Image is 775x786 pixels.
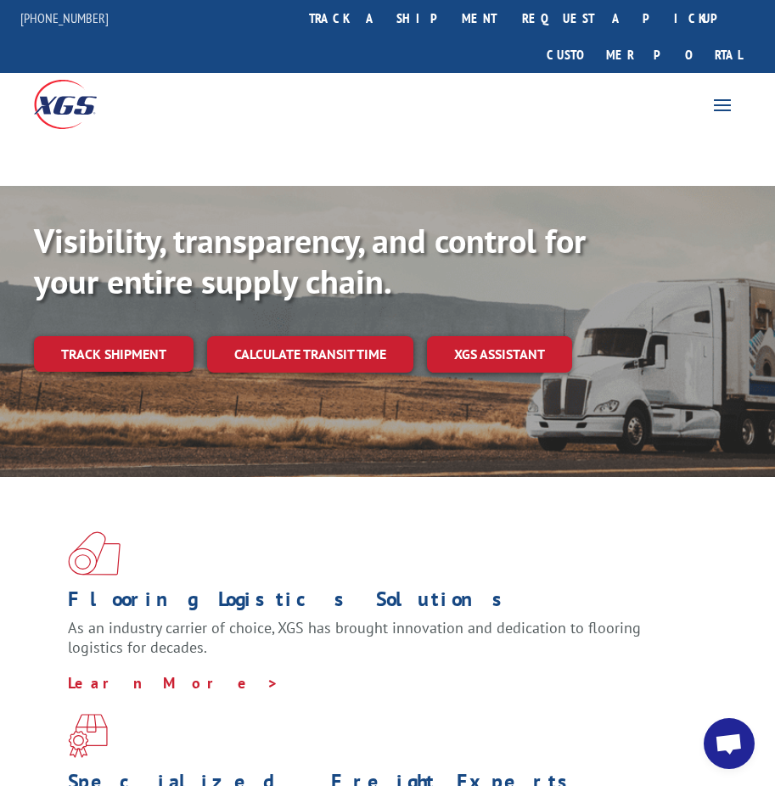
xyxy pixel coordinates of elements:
[207,336,413,373] a: Calculate transit time
[68,673,279,693] a: Learn More >
[20,9,109,26] a: [PHONE_NUMBER]
[34,218,586,303] b: Visibility, transparency, and control for your entire supply chain.
[68,714,108,758] img: xgs-icon-focused-on-flooring-red
[704,718,755,769] div: Open chat
[68,531,121,575] img: xgs-icon-total-supply-chain-intelligence-red
[34,336,194,372] a: Track shipment
[534,36,755,73] a: Customer Portal
[427,336,572,373] a: XGS ASSISTANT
[68,618,641,658] span: As an industry carrier of choice, XGS has brought innovation and dedication to flooring logistics...
[68,589,694,618] h1: Flooring Logistics Solutions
